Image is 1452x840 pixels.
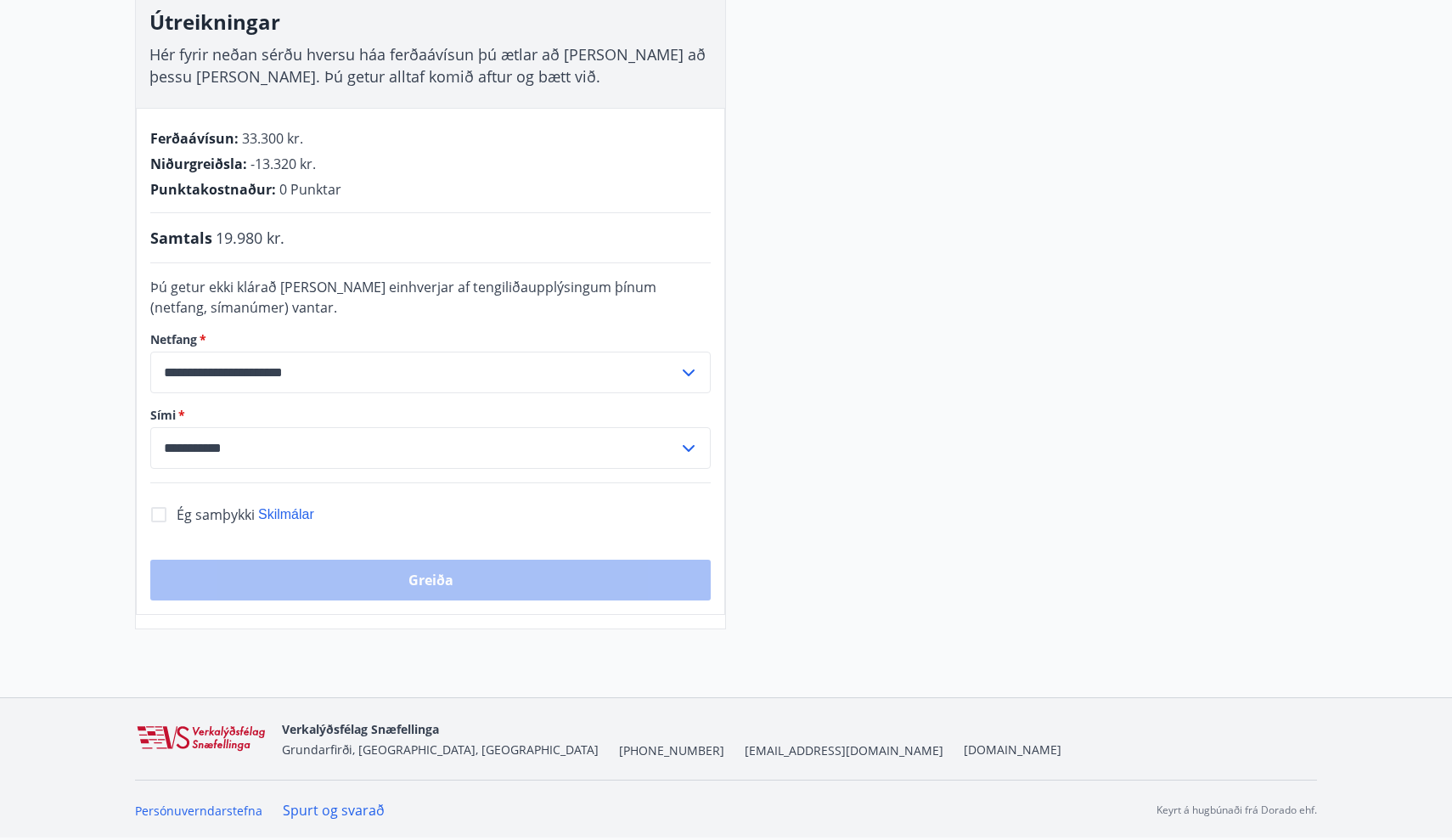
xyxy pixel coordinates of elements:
[1157,803,1317,818] p: Keyrt á hugbúnaði frá Dorado ehf.
[150,278,656,317] span: Þú getur ekki klárað [PERSON_NAME] einhverjar af tengiliðaupplýsingum þínum (netfang, símanúmer) ...
[150,331,711,348] label: Netfang
[283,801,385,820] a: Spurt og svarað
[242,129,303,148] span: 33.300 kr.
[149,8,712,37] h3: Útreikningar
[150,407,711,424] label: Sími
[258,507,314,521] span: Skilmálar
[216,227,284,249] span: 19.980 kr.
[150,180,276,199] span: Punktakostnaður :
[258,505,314,524] button: Skilmálar
[282,721,439,737] span: Verkalýðsfélag Snæfellinga
[150,227,212,249] span: Samtals
[150,129,239,148] span: Ferðaávísun :
[745,742,943,759] span: [EMAIL_ADDRESS][DOMAIN_NAME]
[149,44,706,87] span: Hér fyrir neðan sérðu hversu háa ferðaávísun þú ætlar að [PERSON_NAME] að þessu [PERSON_NAME]. Þú...
[250,155,316,173] span: -13.320 kr.
[135,803,262,819] a: Persónuverndarstefna
[282,741,599,758] span: Grundarfirði, [GEOGRAPHIC_DATA], [GEOGRAPHIC_DATA]
[135,724,268,753] img: WvRpJk2u6KDFA1HvFrCJUzbr97ECa5dHUCvez65j.png
[964,741,1061,758] a: [DOMAIN_NAME]
[619,742,724,759] span: [PHONE_NUMBER]
[279,180,341,199] span: 0 Punktar
[177,505,255,524] span: Ég samþykki
[150,155,247,173] span: Niðurgreiðsla :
